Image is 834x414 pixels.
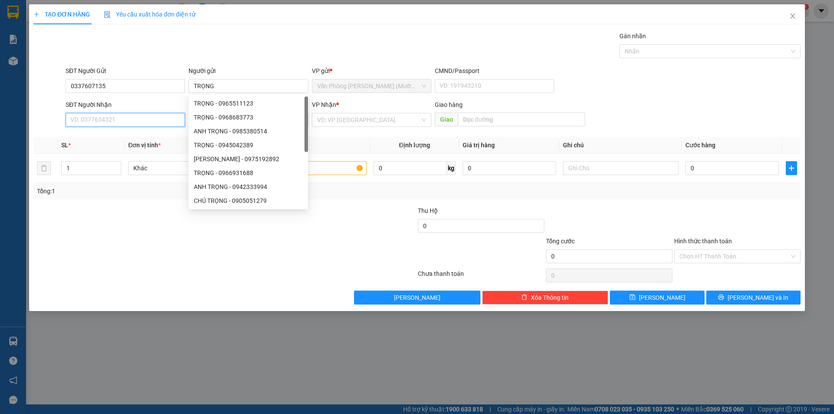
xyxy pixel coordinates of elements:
span: save [629,294,635,301]
div: ANH TRỌNG - 0985380514 [189,124,308,138]
span: plus [786,165,797,172]
span: printer [718,294,724,301]
button: Close [781,4,805,29]
button: [PERSON_NAME] [354,291,480,305]
div: TRỌNG - 0945042389 [194,140,303,150]
div: CHÚ TRỌNG - 0905051279 [189,194,308,208]
button: plus [786,161,797,175]
div: [PERSON_NAME] - 0975192892 [194,154,303,164]
span: plus [33,11,40,17]
div: VP gửi [312,66,431,76]
div: Chưa thanh toán [417,269,545,284]
img: icon [104,11,111,18]
div: TRỌNG MINH - 0975192892 [189,152,308,166]
li: (c) 2017 [73,41,119,52]
button: deleteXóa Thông tin [482,291,609,305]
label: Hình thức thanh toán [674,238,732,245]
div: Tổng: 1 [37,186,322,196]
div: TRỌNG - 0966931688 [194,168,303,178]
img: logo.jpg [94,11,115,32]
b: [DOMAIN_NAME] [73,33,119,40]
div: TRỌNG - 0945042389 [189,138,308,152]
button: delete [37,161,51,175]
label: Gán nhãn [619,33,646,40]
button: save[PERSON_NAME] [610,291,704,305]
span: kg [447,161,456,175]
span: Khác [133,162,238,175]
span: Giao hàng [435,101,463,108]
input: Ghi Chú [563,161,678,175]
span: [PERSON_NAME] và In [728,293,788,302]
div: ANH TRỌNG - 0985380514 [194,126,303,136]
span: TẠO ĐƠN HÀNG [33,11,90,18]
b: [PERSON_NAME] [11,56,49,97]
div: SĐT Người Nhận [66,100,185,109]
span: Tổng cước [546,238,575,245]
span: VP Nhận [312,101,336,108]
input: VD: Bàn, Ghế [251,161,366,175]
span: delete [521,294,527,301]
span: Yêu cầu xuất hóa đơn điện tử [104,11,195,18]
div: TRỌNG - 0965511123 [194,99,303,108]
div: CMND/Passport [435,66,554,76]
div: TRỌNG - 0968683773 [194,113,303,122]
span: Văn Phòng Trần Phú (Mường Thanh) [317,79,426,93]
div: ANH TRỌNG - 0942333994 [194,182,303,192]
span: [PERSON_NAME] [394,293,440,302]
b: BIÊN NHẬN GỬI HÀNG [56,13,83,69]
input: 0 [463,161,556,175]
div: CHÚ TRỌNG - 0905051279 [194,196,303,205]
div: SĐT Người Gửi [66,66,185,76]
span: Giao [435,113,458,126]
span: Cước hàng [685,142,715,149]
div: TRỌNG - 0965511123 [189,96,308,110]
span: Đơn vị tính [128,142,161,149]
div: ANH TRỌNG - 0942333994 [189,180,308,194]
span: close [789,13,796,20]
th: Ghi chú [559,137,682,154]
span: Giá trị hàng [463,142,495,149]
img: logo.jpg [11,11,54,54]
input: Dọc đường [458,113,585,126]
button: printer[PERSON_NAME] và In [706,291,801,305]
div: Người gửi [189,66,308,76]
span: [PERSON_NAME] [639,293,685,302]
div: TRỌNG - 0968683773 [189,110,308,124]
span: Xóa Thông tin [531,293,569,302]
span: Định lượng [399,142,430,149]
div: TRỌNG - 0966931688 [189,166,308,180]
span: SL [61,142,68,149]
span: Thu Hộ [418,207,438,214]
